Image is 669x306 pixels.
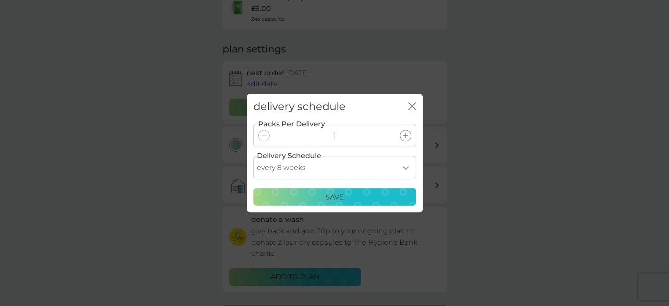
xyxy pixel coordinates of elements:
button: close [408,102,416,111]
p: 1 [333,130,336,141]
button: Save [253,188,416,206]
label: Packs Per Delivery [257,118,326,130]
h2: delivery schedule [253,100,346,113]
p: Save [325,192,344,203]
label: Delivery Schedule [257,150,321,162]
